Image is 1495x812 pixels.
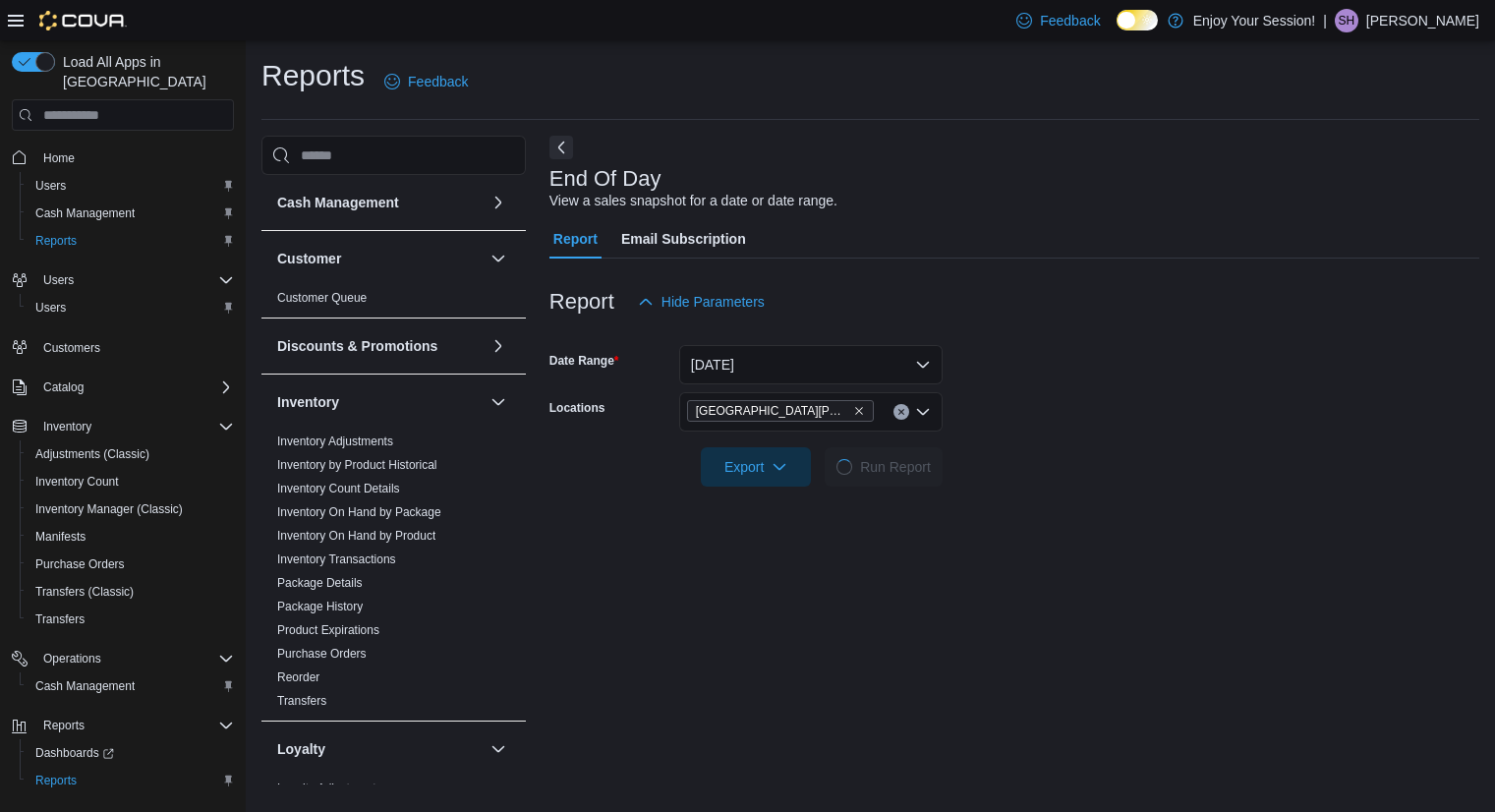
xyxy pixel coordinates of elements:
[277,622,379,638] span: Product Expirations
[261,430,526,721] div: Inventory
[4,645,242,672] button: Operations
[408,72,468,91] span: Feedback
[277,193,483,212] button: Cash Management
[853,405,865,417] button: Remove Sault Ste Marie - Hillside from selection in this group
[43,718,85,733] span: Reports
[28,552,133,576] a: Purchase Orders
[35,745,114,761] span: Dashboards
[277,551,396,567] span: Inventory Transactions
[35,714,234,737] span: Reports
[35,205,135,221] span: Cash Management
[20,495,242,523] button: Inventory Manager (Classic)
[487,247,510,270] button: Customer
[1335,9,1358,32] div: Shelby Hughes
[28,608,234,631] span: Transfers
[4,712,242,739] button: Reports
[277,599,363,614] span: Package History
[277,457,437,473] span: Inventory by Product Historical
[20,767,242,794] button: Reports
[4,374,242,401] button: Catalog
[277,529,435,543] a: Inventory On Hand by Product
[4,266,242,294] button: Users
[28,442,234,466] span: Adjustments (Classic)
[376,62,476,101] a: Feedback
[277,670,319,684] a: Reorder
[20,551,242,578] button: Purchase Orders
[20,440,242,468] button: Adjustments (Classic)
[549,191,837,211] div: View a sales snapshot for a date or date range.
[549,167,661,191] h3: End Of Day
[20,578,242,606] button: Transfers (Classic)
[549,353,619,369] label: Date Range
[661,292,765,312] span: Hide Parameters
[277,600,363,613] a: Package History
[28,296,74,319] a: Users
[277,392,339,412] h3: Inventory
[39,11,127,30] img: Cova
[277,552,396,566] a: Inventory Transactions
[277,290,367,306] span: Customer Queue
[35,178,66,194] span: Users
[713,447,799,487] span: Export
[261,56,365,95] h1: Reports
[35,714,92,737] button: Reports
[277,193,399,212] h3: Cash Management
[35,474,119,490] span: Inventory Count
[1323,9,1327,32] p: |
[28,202,143,225] a: Cash Management
[277,576,363,590] a: Package Details
[20,739,242,767] a: Dashboards
[28,674,234,698] span: Cash Management
[277,336,483,356] button: Discounts & Promotions
[55,52,234,91] span: Load All Apps in [GEOGRAPHIC_DATA]
[35,335,234,360] span: Customers
[277,458,437,472] a: Inventory by Product Historical
[43,379,84,395] span: Catalog
[277,504,441,520] span: Inventory On Hand by Package
[28,470,127,493] a: Inventory Count
[35,415,234,438] span: Inventory
[553,219,598,259] span: Report
[487,334,510,358] button: Discounts & Promotions
[20,468,242,495] button: Inventory Count
[20,606,242,633] button: Transfers
[825,447,943,487] button: LoadingRun Report
[277,623,379,637] a: Product Expirations
[35,376,234,399] span: Catalog
[35,773,77,788] span: Reports
[35,145,234,169] span: Home
[20,172,242,200] button: Users
[277,434,393,449] span: Inventory Adjustments
[277,647,367,661] a: Purchase Orders
[277,435,393,448] a: Inventory Adjustments
[277,482,400,495] a: Inventory Count Details
[20,294,242,321] button: Users
[277,528,435,544] span: Inventory On Hand by Product
[28,741,122,765] a: Dashboards
[277,249,341,268] h3: Customer
[277,782,382,795] a: Loyalty Adjustments
[28,552,234,576] span: Purchase Orders
[487,191,510,214] button: Cash Management
[28,769,234,792] span: Reports
[28,442,157,466] a: Adjustments (Classic)
[28,174,74,198] a: Users
[860,457,931,477] span: Run Report
[277,646,367,662] span: Purchase Orders
[20,227,242,255] button: Reports
[834,457,855,478] span: Loading
[35,300,66,316] span: Users
[28,497,234,521] span: Inventory Manager (Classic)
[4,413,242,440] button: Inventory
[28,202,234,225] span: Cash Management
[28,525,93,549] a: Manifests
[43,419,91,435] span: Inventory
[1193,9,1316,32] p: Enjoy Your Session!
[277,575,363,591] span: Package Details
[35,415,99,438] button: Inventory
[1117,10,1158,30] input: Dark Mode
[893,404,909,420] button: Clear input
[28,229,234,253] span: Reports
[35,268,234,292] span: Users
[549,290,614,314] h3: Report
